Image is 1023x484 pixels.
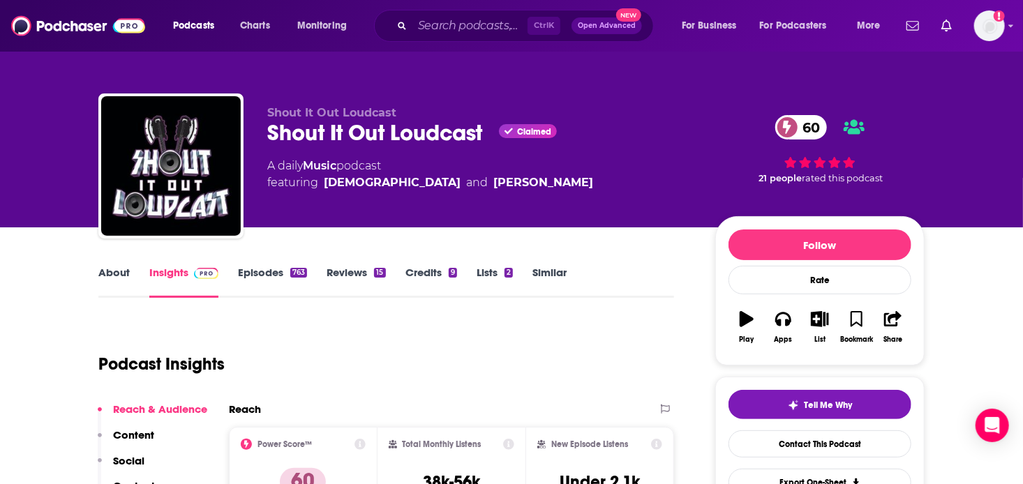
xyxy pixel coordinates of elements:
[288,15,365,37] button: open menu
[838,302,874,352] button: Bookmark
[98,428,154,454] button: Content
[449,268,457,278] div: 9
[802,302,838,352] button: List
[240,16,270,36] span: Charts
[374,268,385,278] div: 15
[729,390,911,419] button: tell me why sparkleTell Me Why
[875,302,911,352] button: Share
[551,439,628,449] h2: New Episode Listens
[572,17,642,34] button: Open AdvancedNew
[194,268,218,279] img: Podchaser Pro
[238,266,307,298] a: Episodes763
[976,409,1009,442] div: Open Intercom Messenger
[98,402,207,428] button: Reach & Audience
[267,106,396,119] span: Shout It Out Loudcast
[994,10,1005,22] svg: Add a profile image
[751,15,847,37] button: open menu
[775,115,828,139] a: 60
[578,22,636,29] span: Open Advanced
[805,400,853,411] span: Tell Me Why
[387,10,667,42] div: Search podcasts, credits, & more...
[98,454,144,480] button: Social
[113,428,154,441] p: Content
[847,15,898,37] button: open menu
[974,10,1005,41] span: Logged in as TaraKennedy
[729,266,911,294] div: Rate
[405,266,457,298] a: Credits9
[173,16,214,36] span: Podcasts
[327,266,385,298] a: Reviews15
[412,15,528,37] input: Search podcasts, credits, & more...
[11,13,145,39] img: Podchaser - Follow, Share and Rate Podcasts
[840,335,873,344] div: Bookmark
[267,174,593,191] span: featuring
[857,16,881,36] span: More
[883,335,902,344] div: Share
[303,159,336,172] a: Music
[765,302,801,352] button: Apps
[759,173,802,183] span: 21 people
[532,266,567,298] a: Similar
[729,302,765,352] button: Play
[149,266,218,298] a: InsightsPodchaser Pro
[672,15,754,37] button: open menu
[974,10,1005,41] button: Show profile menu
[729,229,911,260] button: Follow
[802,173,883,183] span: rated this podcast
[789,115,828,139] span: 60
[505,268,513,278] div: 2
[163,15,232,37] button: open menu
[403,439,481,449] h2: Total Monthly Listens
[98,354,225,375] h1: Podcast Insights
[974,10,1005,41] img: User Profile
[98,266,130,298] a: About
[267,158,593,191] div: A daily podcast
[257,439,312,449] h2: Power Score™
[466,174,488,191] span: and
[740,335,754,344] div: Play
[729,430,911,457] a: Contact This Podcast
[528,17,560,35] span: Ctrl K
[101,96,241,236] img: Shout It Out Loudcast
[493,174,593,191] a: Tom Gigliotti
[775,335,793,344] div: Apps
[113,454,144,467] p: Social
[760,16,827,36] span: For Podcasters
[715,106,925,192] div: 60 21 peoplerated this podcast
[517,128,551,135] span: Claimed
[814,335,826,344] div: List
[477,266,513,298] a: Lists2
[231,15,278,37] a: Charts
[682,16,737,36] span: For Business
[788,400,799,411] img: tell me why sparkle
[229,402,261,416] h2: Reach
[936,14,957,38] a: Show notifications dropdown
[290,268,307,278] div: 763
[324,174,461,191] a: Zeus
[297,16,347,36] span: Monitoring
[901,14,925,38] a: Show notifications dropdown
[113,402,207,416] p: Reach & Audience
[616,8,641,22] span: New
